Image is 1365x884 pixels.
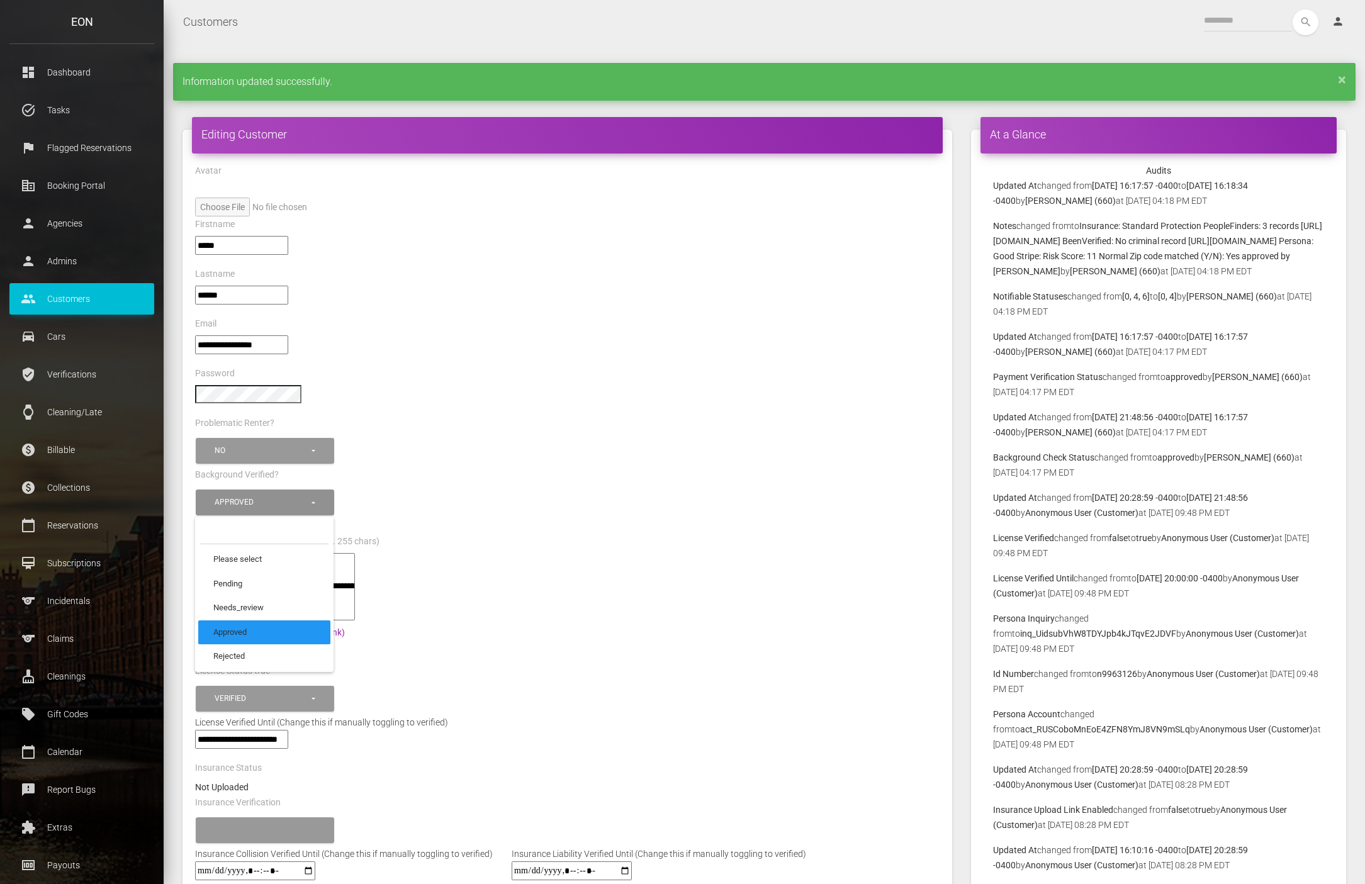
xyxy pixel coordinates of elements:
b: approved [1157,452,1194,462]
b: true [1195,805,1211,815]
p: Verifications [19,365,145,384]
span: Pending [213,578,242,590]
a: people Customers [9,283,154,315]
p: Incidentals [19,591,145,610]
b: Id Number [993,669,1034,679]
b: Anonymous User (Customer) [1025,780,1138,790]
a: feedback Report Bugs [9,774,154,805]
b: Persona Inquiry [993,613,1055,624]
label: Password [195,367,235,380]
span: Rejected [213,651,245,663]
a: cleaning_services Cleanings [9,661,154,692]
b: Anonymous User (Customer) [1025,860,1138,870]
p: Report Bugs [19,780,145,799]
b: Background Check Status [993,452,1094,462]
b: Insurance Upload Link Enabled [993,805,1113,815]
p: Extras [19,818,145,837]
p: changed from to by at [DATE] 04:17 PM EDT [993,410,1324,440]
b: [DATE] 16:17:57 -0400 [1092,332,1178,342]
b: License Verified Until [993,573,1074,583]
p: Customers [19,289,145,308]
p: Payouts [19,856,145,875]
p: changed from to by at [DATE] 09:48 PM EDT [993,666,1324,697]
b: [DATE] 20:28:59 -0400 [1092,493,1178,503]
div: Insurance Collision Verified Until (Change this if manually toggling to verified) [186,846,502,861]
b: [DATE] 20:28:59 -0400 [1092,764,1178,775]
b: [DATE] 20:00:00 -0400 [1137,573,1223,583]
div: License Verified Until (Change this if manually toggling to verified) [186,715,949,730]
b: Updated At [993,845,1037,855]
div: No [215,445,310,456]
strong: Audits [1146,165,1171,176]
p: Cars [19,327,145,346]
label: Insurance Status [195,762,262,775]
b: Notifiable Statuses [993,291,1067,301]
h4: Editing Customer [201,126,933,142]
b: Persona Account [993,709,1060,719]
a: task_alt Tasks [9,94,154,126]
i: person [1332,15,1344,28]
b: approved [1166,372,1203,382]
p: Flagged Reservations [19,138,145,157]
a: money Payouts [9,849,154,881]
b: [PERSON_NAME] (660) [1025,347,1116,357]
b: n9963126 [1097,669,1137,679]
b: Anonymous User (Customer) [1025,508,1138,518]
a: sports Incidentals [9,585,154,617]
p: Tasks [19,101,145,120]
button: Verified [196,686,334,712]
b: Updated At [993,412,1037,422]
b: Updated At [993,764,1037,775]
b: act_RUSCoboMnEoE4ZFN8YmJ8VN9mSLq [1020,724,1190,734]
div: Please select [215,825,310,836]
input: Search [200,522,329,545]
p: changed from to by at [DATE] 04:18 PM EDT [993,218,1324,279]
a: paid Collections [9,472,154,503]
button: search [1293,9,1318,35]
a: Customers [183,6,238,38]
b: Updated At [993,332,1037,342]
label: License Status true [195,665,270,678]
p: changed from to by at [DATE] 08:28 PM EDT [993,802,1324,832]
b: true [1136,533,1152,543]
p: Billable [19,440,145,459]
p: changed from to by at [DATE] 09:48 PM EDT [993,707,1324,752]
button: Approved [196,490,334,515]
b: [PERSON_NAME] (660) [1186,291,1277,301]
b: Payment Verification Status [993,372,1103,382]
a: person Agencies [9,208,154,239]
label: Avatar [195,165,222,177]
a: verified_user Verifications [9,359,154,390]
b: Anonymous User (Customer) [1161,533,1274,543]
label: Lastname [195,268,235,281]
b: Anonymous User (Customer) [1199,724,1313,734]
a: calendar_today Calendar [9,736,154,768]
b: License Verified [993,533,1054,543]
span: Please select [213,554,262,566]
p: Booking Portal [19,176,145,195]
a: sports Claims [9,623,154,654]
p: changed from to by at [DATE] 09:48 PM EDT [993,611,1324,656]
a: person Admins [9,245,154,277]
div: Insurance Liability Verified Until (Change this if manually toggling to verified) [502,846,816,861]
a: local_offer Gift Codes [9,698,154,730]
label: Insurance Verification [195,797,281,809]
a: flag Flagged Reservations [9,132,154,164]
a: calendar_today Reservations [9,510,154,541]
b: false [1109,533,1128,543]
a: paid Billable [9,434,154,466]
b: [0, 4] [1158,291,1177,301]
a: drive_eta Cars [9,321,154,352]
a: person [1322,9,1356,35]
button: Please select [196,817,334,843]
p: changed from to by at [DATE] 08:28 PM EDT [993,762,1324,792]
b: Anonymous User (Customer) [1147,669,1260,679]
b: [PERSON_NAME] (660) [1204,452,1295,462]
b: Updated At [993,181,1037,191]
span: Needs_review [213,602,264,614]
p: changed from to by at [DATE] 09:48 PM EDT [993,530,1324,561]
p: Collections [19,478,145,497]
b: [PERSON_NAME] (660) [1212,372,1303,382]
strong: Not Uploaded [195,782,249,792]
p: changed from to by at [DATE] 04:17 PM EDT [993,450,1324,480]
